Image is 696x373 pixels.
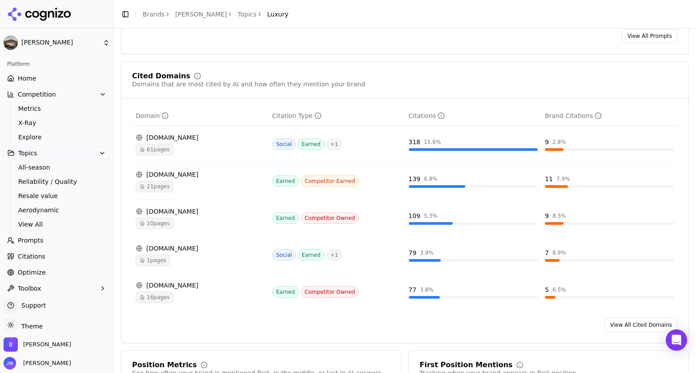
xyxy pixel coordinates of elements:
[15,175,99,188] a: Reliability / Quality
[132,73,190,80] div: Cited Domains
[18,268,46,277] span: Optimize
[326,138,342,150] span: + 1
[18,118,96,127] span: X-Ray
[15,161,99,174] a: All-season
[4,337,71,352] button: Open organization switcher
[301,212,359,224] span: Competitor Owned
[409,138,421,146] div: 318
[136,133,265,142] div: [DOMAIN_NAME]
[4,233,110,247] a: Prompts
[18,252,45,261] span: Citations
[545,174,553,183] div: 11
[18,323,43,330] span: Theme
[298,138,324,150] span: Earned
[272,286,299,298] span: Earned
[272,175,299,187] span: Earned
[18,284,41,293] span: Toolbox
[136,281,265,290] div: [DOMAIN_NAME]
[622,29,678,43] a: View All Prompts
[18,90,56,99] span: Competition
[4,281,110,296] button: Toolbox
[541,106,678,126] th: brandCitationCount
[424,138,441,146] div: 15.6 %
[409,211,421,220] div: 109
[15,190,99,202] a: Resale value
[132,80,365,89] div: Domains that are most cited by AI and how often they mention your brand
[18,177,96,186] span: Reliability / Quality
[4,357,71,369] button: Open user button
[143,11,165,18] a: Brands
[545,248,549,257] div: 7
[18,163,96,172] span: All-season
[267,10,289,19] span: Luxury
[21,39,99,47] span: [PERSON_NAME]
[272,212,299,224] span: Earned
[604,318,678,332] a: View All Cited Domains
[18,220,96,229] span: View All
[15,117,99,129] a: X-Ray
[4,146,110,160] button: Topics
[556,175,570,182] div: 7.9 %
[326,249,342,261] span: + 1
[18,74,36,83] span: Home
[136,111,169,120] div: Domain
[545,111,602,120] div: Brand Citations
[269,106,405,126] th: citationTypes
[409,285,417,294] div: 77
[18,191,96,200] span: Resale value
[409,248,417,257] div: 79
[424,175,438,182] div: 6.8 %
[552,249,566,256] div: 8.9 %
[15,218,99,231] a: View All
[301,175,359,187] span: Competitor Earned
[175,10,227,19] a: [PERSON_NAME]
[132,361,197,369] div: Position Metrics
[301,286,359,298] span: Competitor Owned
[18,133,96,142] span: Explore
[4,357,16,369] img: Jonathan Wahl
[545,211,549,220] div: 9
[545,285,549,294] div: 5
[18,149,37,158] span: Topics
[4,249,110,264] a: Citations
[4,36,18,50] img: Bowlus
[4,71,110,85] a: Home
[552,138,566,146] div: 2.8 %
[136,218,174,229] span: 10 pages
[136,255,170,266] span: 1 pages
[420,361,513,369] div: First Position Mentions
[409,111,445,120] div: Citations
[552,212,566,219] div: 8.3 %
[132,106,269,126] th: domain
[18,301,46,310] span: Support
[136,244,265,253] div: [DOMAIN_NAME]
[4,337,18,352] img: Bowlus
[272,111,322,120] div: Citation Type
[424,212,438,219] div: 5.3 %
[4,265,110,280] a: Optimize
[132,106,678,311] div: Data table
[136,144,174,155] span: 61 pages
[420,286,434,293] div: 3.8 %
[4,87,110,101] button: Competition
[666,329,687,351] div: Open Intercom Messenger
[18,104,96,113] span: Metrics
[136,170,265,179] div: [DOMAIN_NAME]
[18,236,44,245] span: Prompts
[237,10,257,19] a: Topics
[272,138,296,150] span: Social
[552,286,566,293] div: 6.5 %
[272,249,296,261] span: Social
[18,206,96,215] span: Aerodynamic
[420,249,434,256] div: 3.9 %
[136,292,174,303] span: 16 pages
[136,207,265,216] div: [DOMAIN_NAME]
[20,359,71,367] span: [PERSON_NAME]
[545,138,549,146] div: 9
[15,204,99,216] a: Aerodynamic
[405,106,542,126] th: totalCitationCount
[23,341,71,349] span: Bowlus
[143,10,288,19] nav: breadcrumb
[409,174,421,183] div: 139
[298,249,324,261] span: Earned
